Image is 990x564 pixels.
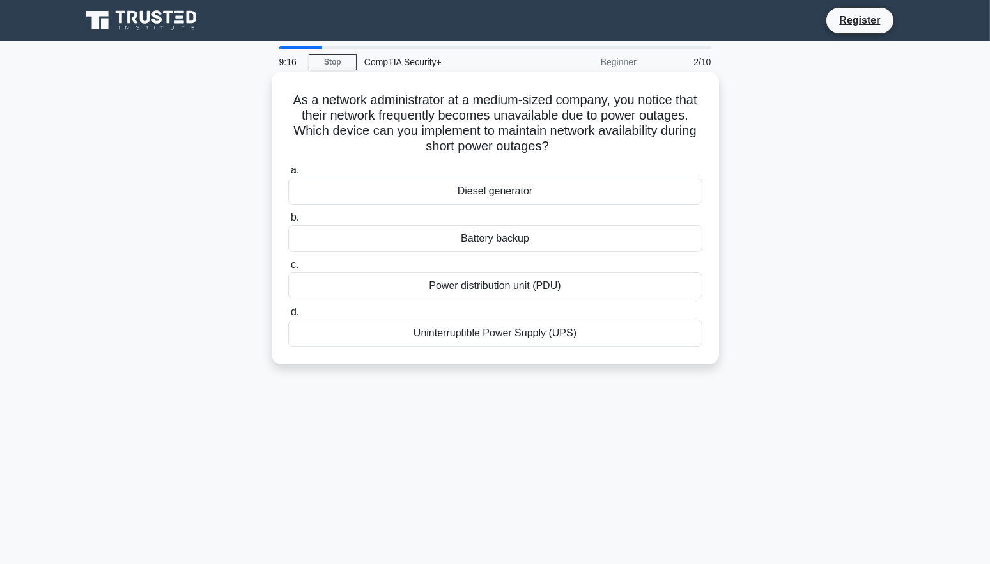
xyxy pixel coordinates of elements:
[357,49,532,75] div: CompTIA Security+
[291,164,299,175] span: a.
[287,92,704,155] h5: As a network administrator at a medium-sized company, you notice that their network frequently be...
[309,54,357,70] a: Stop
[291,259,298,270] span: c.
[288,178,702,205] div: Diesel generator
[644,49,719,75] div: 2/10
[291,306,299,317] span: d.
[288,272,702,299] div: Power distribution unit (PDU)
[288,225,702,252] div: Battery backup
[831,12,888,28] a: Register
[532,49,644,75] div: Beginner
[272,49,309,75] div: 9:16
[288,320,702,347] div: Uninterruptible Power Supply (UPS)
[291,212,299,223] span: b.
